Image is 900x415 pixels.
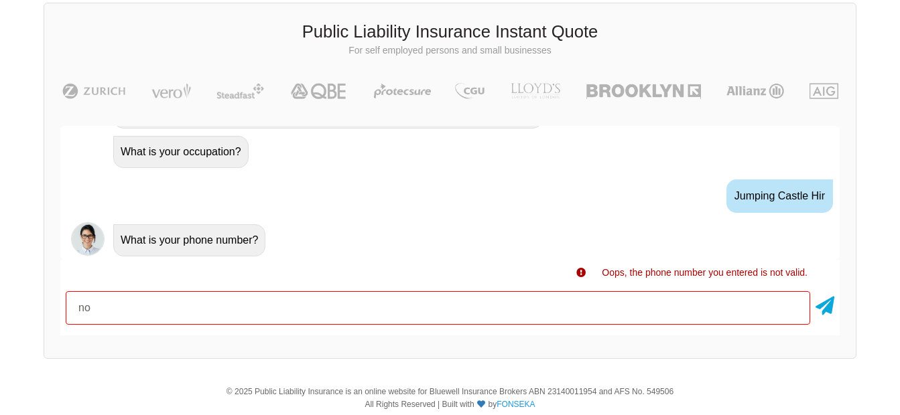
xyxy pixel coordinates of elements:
img: Brooklyn | Public Liability Insurance [581,83,706,99]
img: Allianz | Public Liability Insurance [720,83,791,99]
input: Your phone number, eg: +61xxxxxxxxxx / 0xxxxxxxxx [66,291,810,325]
div: What is your occupation? [113,136,249,168]
h3: Public Liability Insurance Instant Quote [54,20,846,44]
img: CGU | Public Liability Insurance [450,83,490,99]
p: For self employed persons and small businesses [54,44,846,58]
div: Jumping Castle Hir [726,179,833,213]
img: AIG | Public Liability Insurance [804,83,844,99]
img: QBE | Public Liability Insurance [283,83,355,99]
span: Oops, the phone number you entered is not valid. [602,267,808,278]
img: Protecsure | Public Liability Insurance [369,83,436,99]
img: LLOYD's | Public Liability Insurance [503,83,568,99]
img: Steadfast | Public Liability Insurance [211,83,270,99]
img: Chatbot | PLI [71,222,105,256]
div: What is your phone number? [113,224,265,256]
img: Vero | Public Liability Insurance [145,83,197,99]
a: FONSEKA [497,400,535,409]
img: Zurich | Public Liability Insurance [56,83,132,99]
